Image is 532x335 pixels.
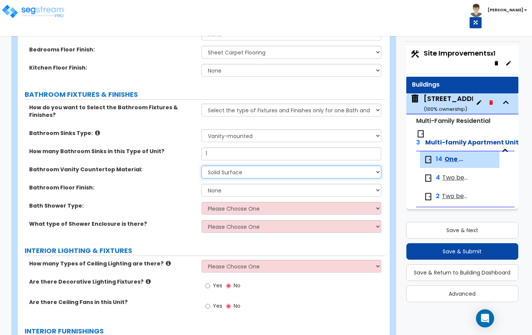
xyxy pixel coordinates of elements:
span: 14 [436,155,442,164]
label: Bedrooms Floor Finish: [29,46,196,53]
label: BATHROOM FIXTURES & FINISHES [25,90,385,99]
label: How do you want to Select the Bathroom Fixtures & Finishes? [29,104,196,119]
i: click for more info! [146,279,151,284]
img: avatar.png [470,4,483,17]
button: Save & Next [406,222,518,239]
input: No [226,282,231,290]
span: One bed, One bath [445,155,463,164]
i: click for more info! [95,130,100,136]
label: Bathroom Vanity Countertop Material: [29,166,196,173]
input: Yes [205,282,210,290]
small: ( 100 % ownership) [424,105,467,113]
img: Construction.png [410,49,420,59]
img: logo_pro_r.png [1,4,66,19]
span: 2 [436,192,440,201]
span: 3 [416,138,420,147]
img: building.svg [410,94,420,104]
small: x1 [490,50,495,57]
div: Buildings [412,81,513,89]
span: Site Improvements [424,48,495,58]
label: Bathroom Sinks Type: [29,129,196,137]
button: Advanced [406,285,518,302]
span: Two bed, Two bath [442,192,470,201]
span: Two bed, One bath [442,174,470,182]
label: Are there Decorative Lighting Fixtures? [29,278,196,285]
label: INTERIOR LIGHTING & FIXTURES [25,246,385,256]
label: Kitchen Floor Finish: [29,64,196,71]
button: Save & Submit [406,243,518,260]
i: click for more info! [166,261,171,266]
img: door.png [424,174,433,183]
button: Save & Return to Building Dashboard [406,264,518,281]
span: No [234,302,240,310]
small: Multi-Family Residential [416,116,490,125]
span: Yes [213,282,222,289]
label: How many Types of Ceiling Lighting are there? [29,260,196,267]
span: 2572 Knollwood Ct [410,94,473,113]
input: Yes [205,302,210,310]
img: door.png [424,192,433,201]
span: No [234,282,240,289]
label: Bath Shower Type: [29,202,196,209]
b: [PERSON_NAME] [488,7,523,13]
div: Open Intercom Messenger [476,309,494,327]
img: door.png [416,129,425,138]
img: door.png [424,155,433,164]
label: How many Bathroom Sinks in this Type of Unit? [29,147,196,155]
span: Yes [213,302,222,310]
label: Bathroom Floor Finish: [29,184,196,191]
input: No [226,302,231,310]
label: Are there Ceiling Fans in this Unit? [29,298,196,306]
label: What type of Shower Enclosure is there? [29,220,196,228]
div: [STREET_ADDRESS] [424,94,491,113]
span: 4 [436,174,440,182]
